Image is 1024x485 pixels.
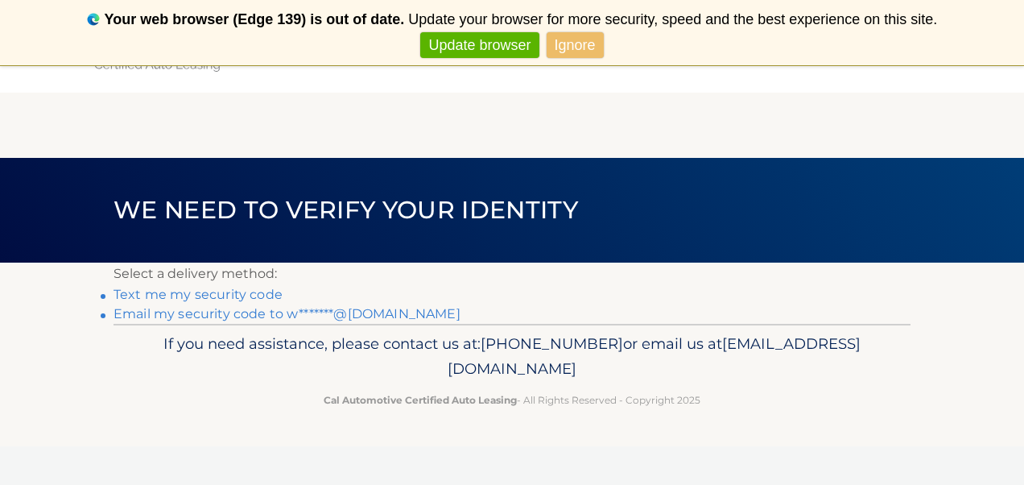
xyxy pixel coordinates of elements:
[114,306,460,321] a: Email my security code to w*******@[DOMAIN_NAME]
[114,287,283,302] a: Text me my security code
[324,394,517,406] strong: Cal Automotive Certified Auto Leasing
[481,334,623,353] span: [PHONE_NUMBER]
[124,392,900,408] p: - All Rights Reserved - Copyright 2025
[105,11,405,27] b: Your web browser (Edge 139) is out of date.
[124,331,900,383] p: If you need assistance, please contact us at: or email us at
[420,32,539,59] a: Update browser
[114,195,578,225] span: We need to verify your identity
[408,11,937,27] span: Update your browser for more security, speed and the best experience on this site.
[114,263,910,285] p: Select a delivery method:
[547,32,604,59] a: Ignore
